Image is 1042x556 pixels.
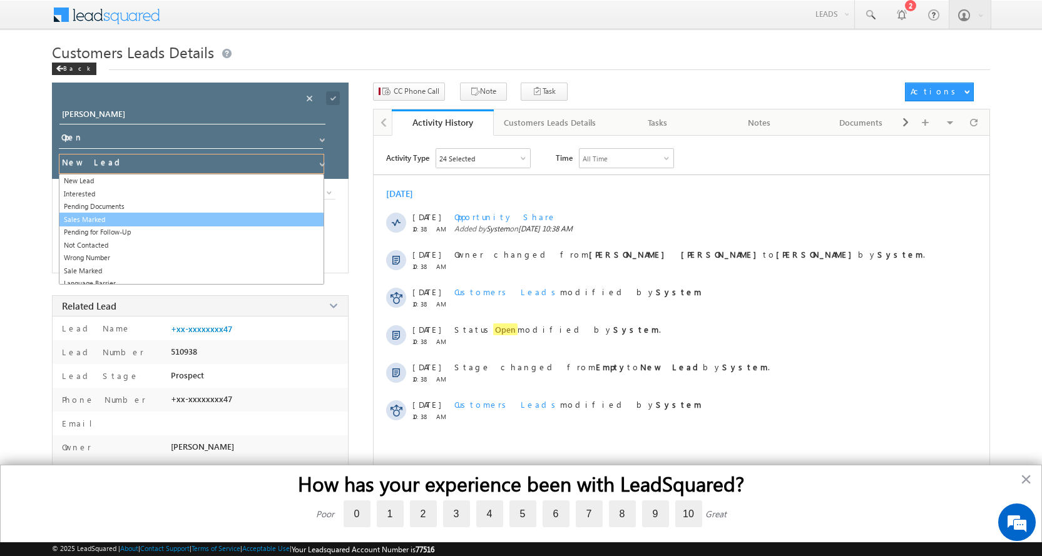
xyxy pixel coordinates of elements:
a: Show All Items [313,155,329,168]
span: 10:38 AM [412,263,450,270]
span: Related Lead [62,300,116,312]
span: Prospect [171,370,204,380]
span: [PERSON_NAME] [171,442,234,452]
strong: System [877,249,923,260]
span: Your Leadsquared Account Number is [292,545,434,554]
span: Opportunity Share [454,211,556,222]
label: 3 [443,500,470,527]
label: 1 [377,500,404,527]
strong: System [722,361,768,372]
a: Language Barrier [59,277,324,290]
span: 510938 [171,346,197,356]
label: Lead Stage [59,370,139,381]
a: New Lead [59,174,324,188]
span: CC Phone Call [394,86,439,97]
span: 10:38 AM [412,413,450,420]
a: Not Contacted [59,239,324,252]
a: Contact Support [140,544,190,552]
label: Lead Number [59,346,144,357]
strong: Empty [596,361,627,372]
input: Opportunity Name Opportunity Name [59,107,325,124]
label: 8 [609,500,636,527]
span: [DATE] [412,211,441,222]
a: Acceptable Use [242,544,290,552]
a: Pending for Follow-Up [59,226,324,239]
div: Documents [820,115,901,130]
div: Tasks [617,115,698,130]
div: Poor [316,508,334,520]
label: 6 [543,500,570,527]
a: Interested [59,188,324,201]
span: [DATE] [412,399,441,410]
label: 4 [476,500,503,527]
span: 10:38 AM [412,375,450,383]
label: 0 [344,500,370,527]
div: Activity History [401,116,484,128]
div: Actions [911,86,960,97]
strong: System [656,286,702,297]
a: Sale Marked [59,265,324,278]
a: Sales Marked [59,213,324,227]
span: Customers Leads Details [52,42,214,62]
span: [DATE] [412,324,441,335]
span: Stage changed from to by . [454,361,770,372]
div: Great [705,508,727,520]
label: 10 [675,500,702,527]
span: Time [556,148,573,167]
span: modified by [454,399,702,410]
span: [DATE] [412,249,441,260]
strong: [PERSON_NAME] [776,249,858,260]
span: [DATE] [412,286,441,297]
span: [DATE] 10:38 AM [518,224,573,233]
a: Wrong Number [59,251,324,265]
div: 24 Selected [439,154,475,163]
span: Activity Type [386,148,429,167]
strong: [PERSON_NAME] [PERSON_NAME] [589,249,763,260]
a: Terms of Service [192,544,240,552]
span: 10:38 AM [412,300,450,308]
span: +xx-xxxxxxxx47 [171,324,232,334]
span: [DATE] [412,361,441,372]
a: Show All Items [313,131,329,143]
label: Email [59,418,102,428]
div: Notes [719,115,800,130]
label: 7 [576,500,603,527]
label: 9 [642,500,669,527]
span: Customers Leads [454,399,560,410]
span: modified by [454,286,702,297]
div: All Time [583,154,608,163]
strong: System [656,399,702,410]
strong: System [613,324,659,335]
span: Owner changed from to by . [454,249,925,260]
label: Lead Name [59,323,131,333]
label: 5 [509,500,536,527]
button: Note [460,83,507,101]
a: About [120,544,138,552]
a: Pending Documents [59,200,324,213]
span: Open [493,323,518,335]
div: Back [52,63,96,75]
span: Added by on [454,224,937,233]
span: +xx-xxxxxxxx47 [171,394,232,404]
a: Show All Items [320,186,335,199]
div: [DATE] [386,188,427,200]
span: 10:38 AM [412,338,450,345]
label: 2 [410,500,437,527]
div: Customers Leads Details [504,115,596,130]
span: 77516 [416,545,434,554]
label: Phone Number [59,394,146,405]
h2: How has your experience been with LeadSquared? [26,472,1016,495]
input: Status [59,129,323,149]
span: © 2025 LeadSquared | | | | | [52,544,434,554]
span: Status modified by . [454,323,661,335]
span: System [486,224,509,233]
span: 10:38 AM [412,225,450,233]
label: Owner [59,442,91,452]
button: Close [1020,469,1032,489]
strong: New Lead [640,361,703,372]
button: Task [521,83,568,101]
input: Stage [59,154,324,174]
div: Owner Changed,Status Changed,Stage Changed,Source Changed,Notes & 19 more.. [436,149,530,168]
span: Customers Leads [454,286,560,297]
